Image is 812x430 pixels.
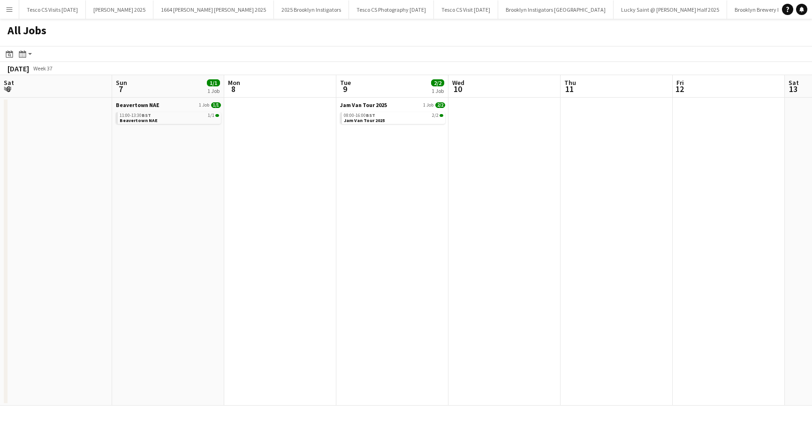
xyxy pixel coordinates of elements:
[116,78,127,87] span: Sun
[344,113,375,118] span: 08:00-16:00
[344,112,443,123] a: 08:00-16:00BST2/2Jam Van Tour 2025
[116,101,159,108] span: Beavertown NAE
[116,101,221,126] div: Beavertown NAE1 Job1/111:00-13:30BST1/1Beavertown NAE
[440,114,443,117] span: 2/2
[120,112,219,123] a: 11:00-13:30BST1/1Beavertown NAE
[340,78,351,87] span: Tue
[120,117,158,123] span: Beavertown NAE
[211,102,221,108] span: 1/1
[366,112,375,118] span: BST
[563,84,576,94] span: 11
[339,84,351,94] span: 9
[676,78,684,87] span: Fri
[614,0,727,19] button: Lucky Saint @ [PERSON_NAME] Half 2025
[434,0,498,19] button: Tesco CS Visit [DATE]
[452,78,464,87] span: Wed
[432,113,439,118] span: 2/2
[498,0,614,19] button: Brooklyn Instigators [GEOGRAPHIC_DATA]
[199,102,209,108] span: 1 Job
[340,101,445,126] div: Jam Van Tour 20251 Job2/208:00-16:00BST2/2Jam Van Tour 2025
[340,101,387,108] span: Jam Van Tour 2025
[4,78,14,87] span: Sat
[2,84,14,94] span: 6
[227,84,240,94] span: 8
[564,78,576,87] span: Thu
[120,113,151,118] span: 11:00-13:30
[207,79,220,86] span: 1/1
[86,0,153,19] button: [PERSON_NAME] 2025
[789,78,799,87] span: Sat
[19,0,86,19] button: Tesco CS Visits [DATE]
[344,117,385,123] span: Jam Van Tour 2025
[208,113,214,118] span: 1/1
[432,87,444,94] div: 1 Job
[274,0,349,19] button: 2025 Brooklyn Instigators
[451,84,464,94] span: 10
[215,114,219,117] span: 1/1
[142,112,151,118] span: BST
[431,79,444,86] span: 2/2
[116,101,221,108] a: Beavertown NAE1 Job1/1
[675,84,684,94] span: 12
[435,102,445,108] span: 2/2
[423,102,433,108] span: 1 Job
[340,101,445,108] a: Jam Van Tour 20251 Job2/2
[31,65,54,72] span: Week 37
[228,78,240,87] span: Mon
[153,0,274,19] button: 1664 [PERSON_NAME] [PERSON_NAME] 2025
[349,0,434,19] button: Tesco CS Photography [DATE]
[207,87,220,94] div: 1 Job
[8,64,29,73] div: [DATE]
[787,84,799,94] span: 13
[114,84,127,94] span: 7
